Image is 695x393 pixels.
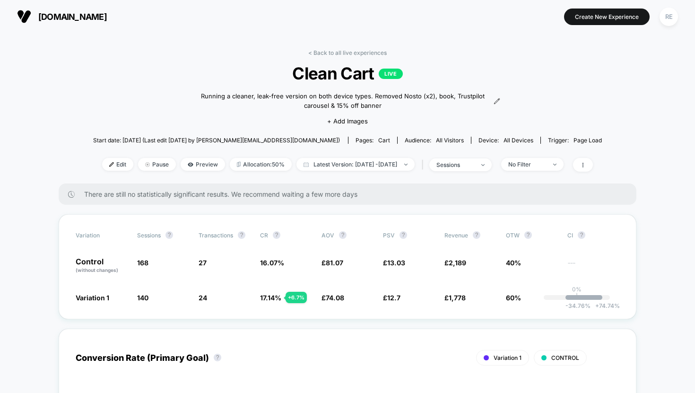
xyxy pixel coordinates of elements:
[119,63,577,83] span: Clean Cart
[506,231,558,239] span: OTW
[506,294,521,302] span: 60%
[657,7,681,26] button: RE
[260,232,268,239] span: CR
[137,294,148,302] span: 140
[326,259,343,267] span: 81.07
[199,232,233,239] span: Transactions
[230,158,292,171] span: Allocation: 50%
[378,137,390,144] span: cart
[304,162,309,167] img: calendar
[138,158,176,171] span: Pause
[449,294,466,302] span: 1,778
[339,231,347,239] button: ?
[471,137,540,144] span: Device:
[481,164,485,166] img: end
[260,259,284,267] span: 16.07 %
[567,231,619,239] span: CI
[321,232,334,239] span: AOV
[449,259,466,267] span: 2,189
[660,8,678,26] div: RE
[576,293,578,300] p: |
[137,259,148,267] span: 168
[524,231,532,239] button: ?
[494,354,521,361] span: Variation 1
[383,294,400,302] span: £
[165,231,173,239] button: ?
[506,259,521,267] span: 40%
[404,164,408,166] img: end
[17,9,31,24] img: Visually logo
[508,161,546,168] div: No Filter
[76,258,128,274] p: Control
[273,231,280,239] button: ?
[102,158,133,171] span: Edit
[436,137,464,144] span: All Visitors
[195,92,491,110] span: Running a cleaner, leak-free version on both device types. Removed Nosto (x2), book, Trustpilot c...
[565,302,591,309] span: -34.76 %
[76,231,128,239] span: Variation
[199,294,207,302] span: 24
[76,267,118,273] span: (without changes)
[238,231,245,239] button: ?
[321,294,344,302] span: £
[76,294,109,302] span: Variation 1
[548,137,602,144] div: Trigger:
[296,158,415,171] span: Latest Version: [DATE] - [DATE]
[400,231,407,239] button: ?
[383,232,395,239] span: PSV
[109,162,114,167] img: edit
[214,354,221,361] button: ?
[356,137,390,144] div: Pages:
[38,12,107,22] span: [DOMAIN_NAME]
[383,259,405,267] span: £
[321,259,343,267] span: £
[419,158,429,172] span: |
[444,294,466,302] span: £
[504,137,533,144] span: all devices
[181,158,225,171] span: Preview
[553,164,556,166] img: end
[14,9,110,24] button: [DOMAIN_NAME]
[591,302,620,309] span: 74.74 %
[444,232,468,239] span: Revenue
[327,117,368,125] span: + Add Images
[387,259,405,267] span: 13.03
[237,162,241,167] img: rebalance
[473,231,480,239] button: ?
[405,137,464,144] div: Audience:
[326,294,344,302] span: 74.08
[578,231,585,239] button: ?
[387,294,400,302] span: 12.7
[436,161,474,168] div: sessions
[84,190,617,198] span: There are still no statistically significant results. We recommend waiting a few more days
[199,259,207,267] span: 27
[551,354,579,361] span: CONTROL
[137,232,161,239] span: Sessions
[145,162,150,167] img: end
[444,259,466,267] span: £
[567,260,619,274] span: ---
[564,9,650,25] button: Create New Experience
[379,69,402,79] p: LIVE
[260,294,281,302] span: 17.14 %
[573,137,602,144] span: Page Load
[308,49,387,56] a: < Back to all live experiences
[286,292,307,303] div: + 6.7 %
[595,302,599,309] span: +
[572,286,582,293] p: 0%
[93,137,340,144] span: Start date: [DATE] (Last edit [DATE] by [PERSON_NAME][EMAIL_ADDRESS][DOMAIN_NAME])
